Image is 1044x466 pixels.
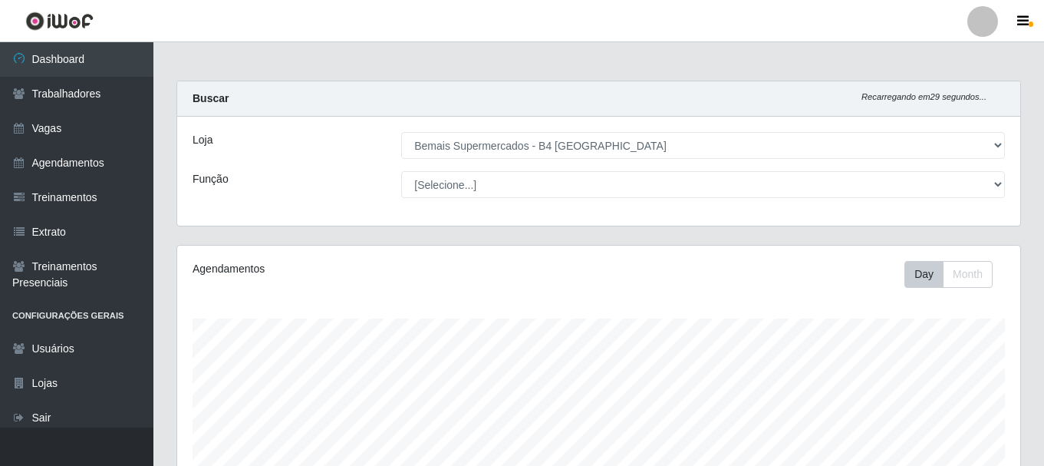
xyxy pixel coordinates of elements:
[904,261,1005,288] div: Toolbar with button groups
[193,171,229,187] label: Função
[943,261,993,288] button: Month
[904,261,944,288] button: Day
[904,261,993,288] div: First group
[861,92,986,101] i: Recarregando em 29 segundos...
[25,12,94,31] img: CoreUI Logo
[193,132,212,148] label: Loja
[193,261,518,277] div: Agendamentos
[193,92,229,104] strong: Buscar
